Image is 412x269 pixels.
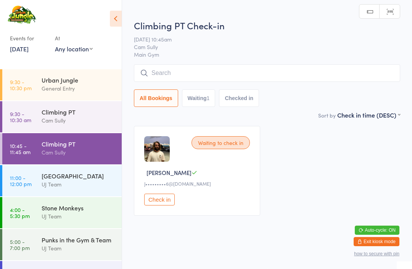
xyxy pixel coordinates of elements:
[42,116,115,125] div: Cam Sully
[318,111,336,119] label: Sort by
[10,79,32,91] time: 9:30 - 10:30 pm
[10,207,30,219] time: 4:00 - 5:30 pm
[144,194,175,205] button: Check in
[10,239,30,251] time: 5:00 - 7:00 pm
[42,148,115,157] div: Cam Sully
[355,226,399,235] button: Auto-cycle: ON
[182,89,216,107] button: Waiting1
[144,136,170,162] img: image1718616840.png
[192,136,250,149] div: Waiting to check in
[42,76,115,84] div: Urban Jungle
[8,6,36,24] img: Urban Jungle Indoor Rock Climbing
[146,169,192,177] span: [PERSON_NAME]
[2,229,122,260] a: 5:00 -7:00 pmPunks in the Gym & TeamUJ Team
[42,180,115,189] div: UJ Team
[42,140,115,148] div: Climbing PT
[10,175,32,187] time: 11:00 - 12:00 pm
[42,108,115,116] div: Climbing PT
[55,32,93,45] div: At
[134,35,388,43] span: [DATE] 10:45am
[42,84,115,93] div: General Entry
[144,180,252,187] div: J•••••••••6@[DOMAIN_NAME]
[134,19,400,32] h2: Climbing PT Check-in
[42,212,115,221] div: UJ Team
[42,204,115,212] div: Stone Monkeys
[42,172,115,180] div: [GEOGRAPHIC_DATA]
[2,101,122,132] a: 9:30 -10:30 amClimbing PTCam Sully
[10,45,29,53] a: [DATE]
[55,45,93,53] div: Any location
[134,89,178,107] button: All Bookings
[2,133,122,164] a: 10:45 -11:45 amClimbing PTCam Sully
[10,143,31,155] time: 10:45 - 11:45 am
[42,236,115,244] div: Punks in the Gym & Team
[337,111,400,119] div: Check in time (DESC)
[134,64,400,82] input: Search
[354,237,399,246] button: Exit kiosk mode
[2,69,122,100] a: 9:30 -10:30 pmUrban JungleGeneral Entry
[134,43,388,51] span: Cam Sully
[10,32,47,45] div: Events for
[2,165,122,196] a: 11:00 -12:00 pm[GEOGRAPHIC_DATA]UJ Team
[354,251,399,256] button: how to secure with pin
[10,111,31,123] time: 9:30 - 10:30 am
[134,51,400,58] span: Main Gym
[219,89,259,107] button: Checked in
[42,244,115,253] div: UJ Team
[207,95,210,101] div: 1
[2,197,122,228] a: 4:00 -5:30 pmStone MonkeysUJ Team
